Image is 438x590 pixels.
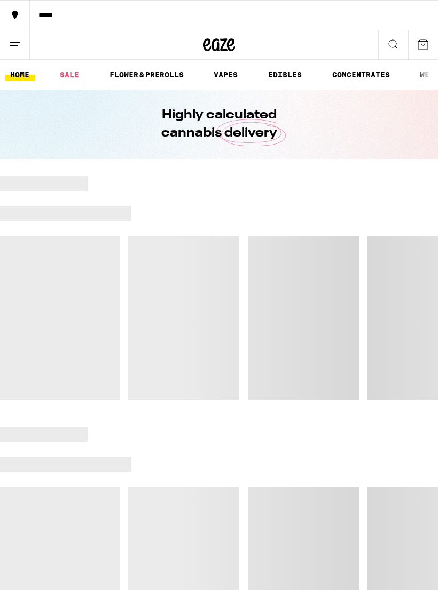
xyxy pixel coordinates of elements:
a: EDIBLES [263,68,307,81]
a: CONCENTRATES [327,68,395,81]
a: FLOWER & PREROLLS [104,68,189,81]
a: SALE [54,68,84,81]
h1: Highly calculated cannabis delivery [131,106,307,142]
a: VAPES [208,68,243,81]
a: HOME [5,68,35,81]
